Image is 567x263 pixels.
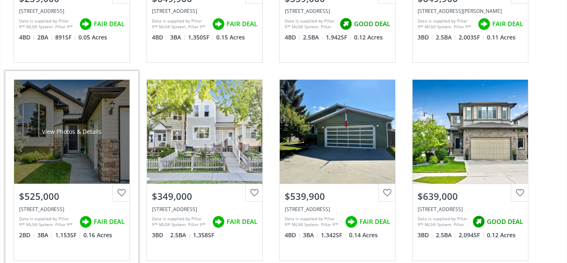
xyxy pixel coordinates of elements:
div: Data is supplied by Pillar 9™ MLS® System. Pillar 9™ is the owner of the copyright in its MLS® Sy... [285,216,341,228]
span: 2 BA [37,33,53,42]
span: 891 SF [55,33,76,42]
img: rating icon [343,214,359,230]
span: 2.5 BA [170,231,191,239]
span: 0.14 Acres [349,231,378,239]
div: $639,000 [418,190,523,203]
span: 3 BA [170,33,186,42]
div: 807 8 Avenue SE, High River, AB T1V 1K9 [285,206,390,213]
div: 20 High Ridge Crescent NW, High River, AB T1V1X7 [19,206,125,213]
div: 1610 Monteith Drive SE, High River, AB T1V 0H5 [418,206,523,213]
span: FAIR DEAL [492,20,523,28]
span: 2,094 SF [459,231,485,239]
img: rating icon [77,16,94,32]
span: 3 BA [37,231,53,239]
div: $525,000 [19,190,125,203]
span: 0.11 Acres [487,33,516,42]
span: 3 BA [303,231,319,239]
span: FAIR DEAL [94,20,125,28]
span: 3 BD [418,231,434,239]
span: 1,942 SF [326,33,352,42]
img: rating icon [337,16,354,32]
span: 0.12 Acres [487,231,516,239]
img: rating icon [476,16,492,32]
span: 2.5 BA [436,33,457,42]
span: 0.16 Acres [83,231,112,239]
div: Data is supplied by Pillar 9™ MLS® System. Pillar 9™ is the owner of the copyright in its MLS® Sy... [418,216,468,228]
span: 2.5 BA [303,33,324,42]
span: 4 BD [19,33,35,42]
span: 1,153 SF [55,231,81,239]
span: 4 BD [285,33,301,42]
div: Data is supplied by Pillar 9™ MLS® System. Pillar 9™ is the owner of the copyright in its MLS® Sy... [19,216,75,228]
span: 1,358 SF [193,231,214,239]
span: 2.5 BA [436,231,457,239]
div: 105 Prairie Sound Circle NW, High River, AB T1V 2A3 [152,206,257,213]
span: GOOD DEAL [354,20,390,28]
span: FAIR DEAL [94,217,125,226]
div: Data is supplied by Pillar 9™ MLS® System. Pillar 9™ is the owner of the copyright in its MLS® Sy... [152,18,208,30]
span: 2,003 SF [459,33,485,42]
div: 1708 Montgomery Gate SE, High River, AB T1V0H6 [418,7,523,15]
span: GOOD DEAL [487,217,523,226]
div: Data is supplied by Pillar 9™ MLS® System. Pillar 9™ is the owner of the copyright in its MLS® Sy... [285,18,335,30]
span: 1,342 SF [321,231,347,239]
span: 2 BD [19,231,35,239]
div: $539,900 [285,190,390,203]
span: 0.12 Acres [354,33,383,42]
div: Data is supplied by Pillar 9™ MLS® System. Pillar 9™ is the owner of the copyright in its MLS® Sy... [19,18,75,30]
div: Data is supplied by Pillar 9™ MLS® System. Pillar 9™ is the owner of the copyright in its MLS® Sy... [418,18,474,30]
img: rating icon [470,214,487,230]
span: 0.05 Acres [78,33,107,42]
div: Data is supplied by Pillar 9™ MLS® System. Pillar 9™ is the owner of the copyright in its MLS® Sy... [152,216,208,228]
div: 728 9 Avenue SE, High River, AB T1V 1K5 [285,7,390,15]
span: FAIR DEAL [359,217,390,226]
img: rating icon [210,214,227,230]
span: 0.15 Acres [216,33,245,42]
div: $349,000 [152,190,257,203]
div: 701 19 Street SE, High River, AB T1V 1T1 [152,7,257,15]
span: 4 BD [152,33,168,42]
img: rating icon [210,16,227,32]
img: rating icon [77,214,94,230]
span: 1,350 SF [188,33,214,42]
span: 4 BD [285,231,301,239]
span: 3 BD [418,33,434,42]
div: View Photos & Details [42,128,102,136]
span: FAIR DEAL [227,20,257,28]
span: 3 BD [152,231,168,239]
div: 604 19 Street SE #101, High River, AB T1V 1V2 [19,7,125,15]
span: FAIR DEAL [227,217,257,226]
